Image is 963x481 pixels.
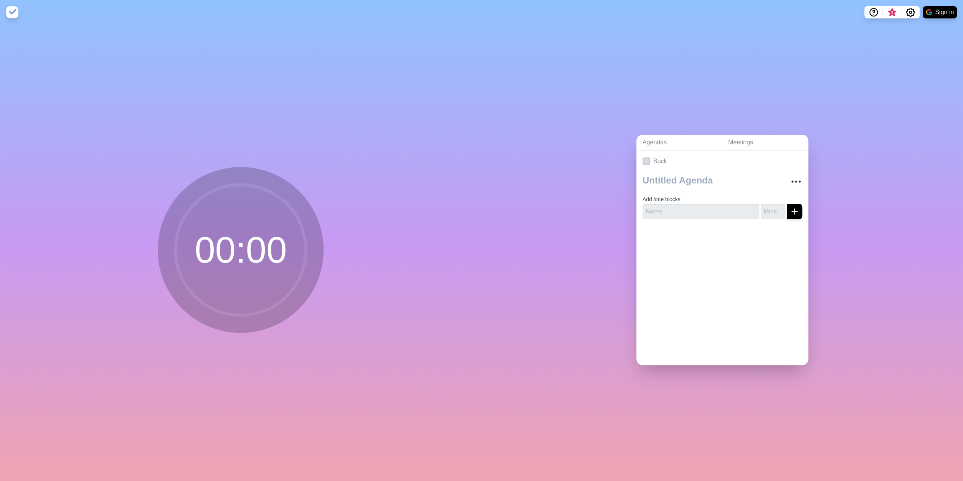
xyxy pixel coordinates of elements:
[761,204,785,219] input: Mins
[901,6,920,18] button: Settings
[643,204,759,219] input: Name
[926,9,932,15] img: google logo
[722,135,808,150] a: Meetings
[636,150,808,172] a: Back
[883,6,901,18] button: What’s new
[923,6,957,18] button: Sign in
[6,6,18,18] img: timeblocks logo
[889,10,895,16] span: 3
[864,6,883,18] button: Help
[643,196,681,202] label: Add time blocks
[636,135,722,150] a: Agendas
[788,174,804,189] button: More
